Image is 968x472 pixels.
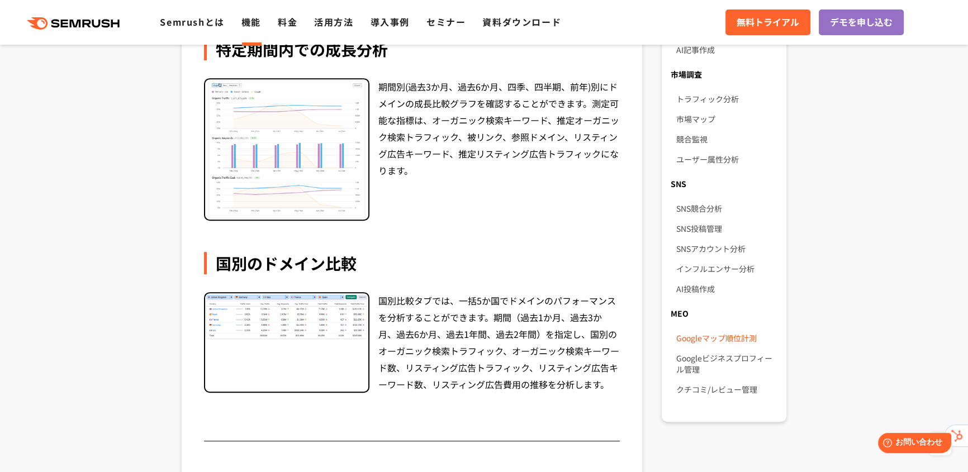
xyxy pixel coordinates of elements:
[676,129,777,149] a: 競合監視
[676,348,777,379] a: Googleビジネスプロフィール管理
[204,38,620,60] div: 特定期間内での成長分析
[676,89,777,109] a: トラフィック分析
[676,109,777,129] a: 市場マップ
[378,78,620,221] div: 期間別(過去3か月、過去6か月、四季、四半期、前年)別にドメインの成長比較グラフを確認することができます。測定可能な指標は、オーガニック検索キーワード、推定オーガニック検索トラフィック、被リンク...
[378,292,620,393] div: 国別比較タブでは、一括5か国でドメインのパフォーマンスを分析することができます。期間（過去1か月、過去3か月、過去6か月、過去1年間、過去2年間）を指定し、国別のオーガニック検索トラフィック、オ...
[676,218,777,239] a: SNS投稿管理
[204,252,620,274] div: 国別のドメイン比較
[662,174,786,194] div: SNS
[205,79,368,220] img: 特定期間内での成長分析
[676,40,777,60] a: AI記事作成
[676,379,777,399] a: クチコミ/レビュー管理
[241,15,261,28] a: 機能
[662,303,786,323] div: MEO
[662,64,786,84] div: 市場調査
[160,15,224,28] a: Semrushとは
[314,15,353,28] a: 活用方法
[426,15,466,28] a: セミナー
[482,15,561,28] a: 資料ダウンロード
[830,15,893,30] span: デモを申し込む
[869,428,956,460] iframe: Help widget launcher
[676,149,777,169] a: ユーザー属性分析
[278,15,297,28] a: 料金
[676,198,777,218] a: SNS競合分析
[676,259,777,279] a: インフルエンサー分析
[819,9,904,35] a: デモを申し込む
[676,328,777,348] a: Googleマップ順位計測
[676,239,777,259] a: SNSアカウント分析
[676,279,777,299] a: AI投稿作成
[725,9,810,35] a: 無料トライアル
[371,15,410,28] a: 導入事例
[737,15,799,30] span: 無料トライアル
[205,293,368,339] img: 国別のドメイン比較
